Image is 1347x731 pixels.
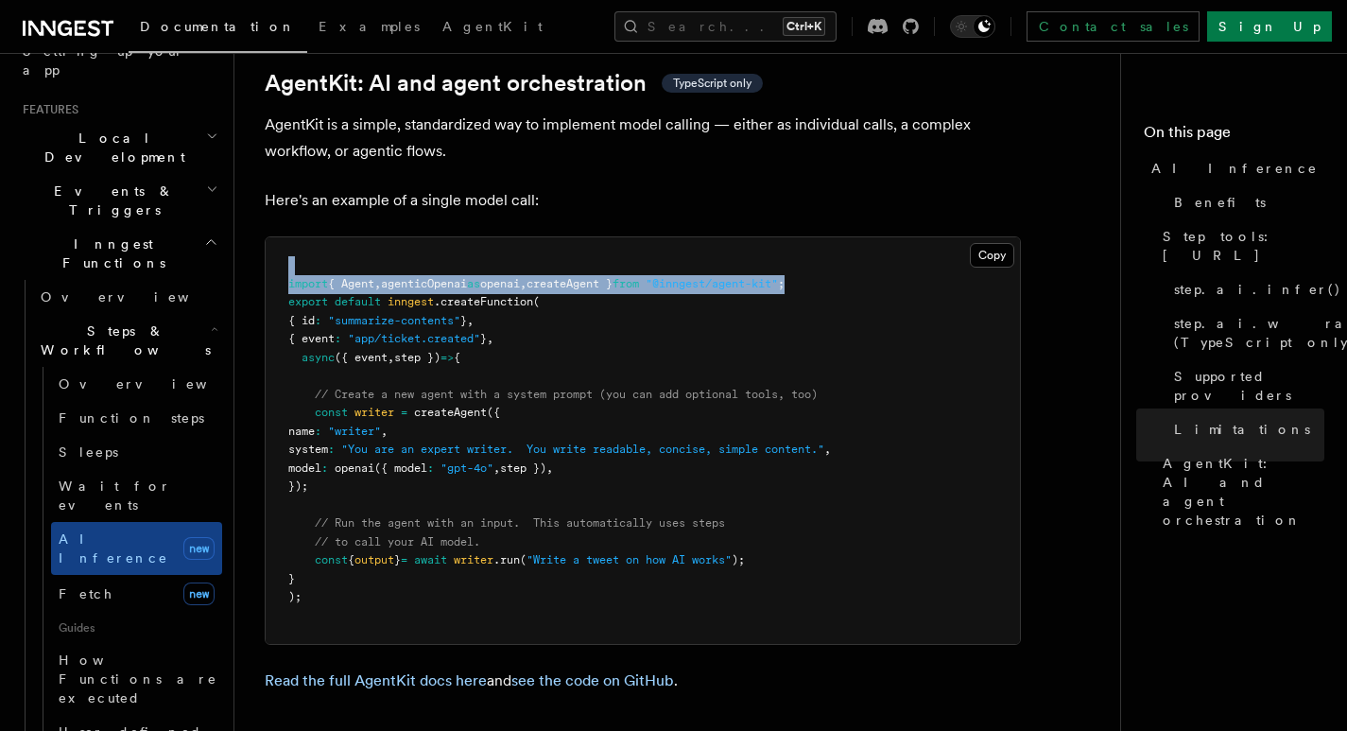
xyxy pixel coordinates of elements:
span: : [315,425,321,438]
span: new [183,583,215,605]
span: { [348,553,354,566]
span: // Run the agent with an input. This automatically uses steps [315,516,725,530]
span: AgentKit [442,19,543,34]
span: } [288,572,295,585]
a: step.ai.wrap() (TypeScript only) [1166,306,1324,359]
a: How Functions are executed [51,643,222,715]
span: , [381,425,388,438]
span: .createFunction [434,295,533,308]
a: Sleeps [51,435,222,469]
span: = [401,406,407,419]
span: = [401,553,407,566]
span: "app/ticket.created" [348,332,480,345]
span: new [183,537,215,560]
span: }); [288,479,308,493]
a: Examples [307,6,431,51]
span: , [467,314,474,327]
span: : [321,461,328,475]
span: const [315,406,348,419]
a: Step tools: [URL] [1155,219,1324,272]
a: Limitations [1166,412,1324,446]
span: { id [288,314,315,327]
a: AgentKit: AI and agent orchestrationTypeScript only [265,70,763,96]
span: TypeScript only [673,76,751,91]
span: agenticOpenai [381,277,467,290]
a: Read the full AgentKit docs here [265,671,487,689]
a: AI Inference [1144,151,1324,185]
span: async [302,351,335,364]
span: ( [520,553,527,566]
span: import [288,277,328,290]
kbd: Ctrl+K [783,17,825,36]
span: Features [15,102,78,117]
button: Toggle dark mode [950,15,995,38]
span: "Write a tweet on how AI works" [527,553,732,566]
p: AgentKit is a simple, standardized way to implement model calling — either as individual calls, a... [265,112,1021,165]
a: Documentation [129,6,307,53]
span: ); [732,553,745,566]
button: Events & Triggers [15,174,222,227]
span: , [520,277,527,290]
span: // to call your AI model. [315,535,480,548]
span: const [315,553,348,566]
span: Wait for events [59,479,171,513]
span: "@inngest/agent-kit" [646,277,778,290]
span: inngest [388,295,434,308]
span: : [335,332,341,345]
button: Local Development [15,121,222,174]
button: Inngest Functions [15,227,222,280]
a: Overview [33,280,222,314]
span: Events & Triggers [15,182,206,219]
span: step }) [500,461,546,475]
span: step.ai.infer() [1174,280,1341,299]
span: } [480,332,487,345]
span: ); [288,590,302,603]
span: , [388,351,394,364]
span: AI Inference [1151,159,1318,178]
span: => [440,351,454,364]
span: createAgent } [527,277,613,290]
button: Steps & Workflows [33,314,222,367]
a: Supported providers [1166,359,1324,412]
span: ({ event [335,351,388,364]
a: step.ai.infer() [1166,272,1324,306]
span: name [288,425,315,438]
span: output [354,553,394,566]
a: Fetchnew [51,575,222,613]
span: Examples [319,19,420,34]
span: AgentKit: AI and agent orchestration [1163,454,1324,530]
span: ( [533,295,540,308]
a: AI Inferencenew [51,522,222,575]
a: Wait for events [51,469,222,522]
span: AI Inference [59,531,168,566]
span: as [467,277,480,290]
span: { event [288,332,335,345]
span: openai [480,277,520,290]
span: Documentation [140,19,296,34]
span: Inngest Functions [15,235,204,272]
span: "You are an expert writer. You write readable, concise, simple content." [341,443,824,456]
span: writer [354,406,394,419]
span: createAgent [414,406,487,419]
a: Sign Up [1207,11,1332,42]
a: Overview [51,367,222,401]
span: Step tools: [URL] [1163,227,1324,265]
span: from [613,277,639,290]
span: .run [493,553,520,566]
span: How Functions are executed [59,653,217,705]
p: Here's an example of a single model call: [265,187,1021,214]
span: await [414,553,447,566]
span: ({ model [374,461,427,475]
span: , [493,461,500,475]
span: : [427,461,434,475]
span: , [824,443,831,456]
span: } [394,553,401,566]
span: // Create a new agent with a system prompt (you can add optional tools, too) [315,388,818,401]
span: { Agent [328,277,374,290]
span: Supported providers [1174,367,1324,405]
span: openai [335,461,374,475]
p: and . [265,668,1021,694]
span: step }) [394,351,440,364]
span: Sleeps [59,444,118,460]
span: , [487,332,493,345]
